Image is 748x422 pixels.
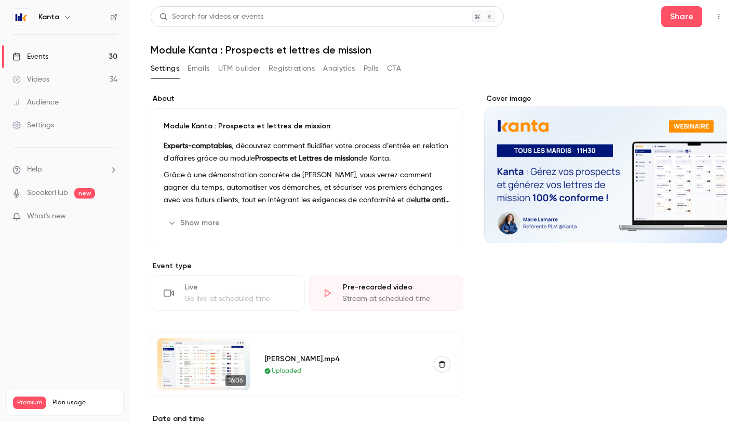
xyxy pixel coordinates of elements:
[52,399,117,407] span: Plan usage
[188,60,209,77] button: Emails
[151,44,727,56] h1: Module Kanta : Prospects et lettres de mission
[184,282,292,293] div: Live
[484,94,727,243] section: Cover image
[218,60,260,77] button: UTM builder
[151,261,463,271] p: Event type
[27,211,66,222] span: What's new
[12,120,54,130] div: Settings
[12,74,49,85] div: Videos
[255,155,358,162] strong: Prospects et Lettres de mission
[264,353,421,364] div: [PERSON_NAME].mp4
[13,397,46,409] span: Premium
[12,164,117,175] li: help-dropdown-opener
[164,140,450,165] p: , découvrez comment fluidifier votre process d’entrée en relation d'affaires grâce au module de K...
[364,60,379,77] button: Polls
[13,9,30,25] img: Kanta
[164,121,450,131] p: Module Kanta : Prospects et lettres de mission
[164,142,232,150] strong: Experts-comptables
[269,60,315,77] button: Registrations
[387,60,401,77] button: CTA
[661,6,702,27] button: Share
[164,169,450,206] p: Grâce à une démonstration concrète de [PERSON_NAME], vous verrez comment gagner du temps, automat...
[12,51,48,62] div: Events
[151,94,463,104] label: About
[309,275,463,311] div: Pre-recorded videoStream at scheduled time
[38,12,59,22] h6: Kanta
[27,164,42,175] span: Help
[272,366,301,376] span: Uploaded
[151,60,179,77] button: Settings
[225,375,246,386] span: 16:06
[105,212,117,221] iframe: Noticeable Trigger
[27,188,68,199] a: SpeakerHub
[343,282,450,293] div: Pre-recorded video
[151,275,305,311] div: LiveGo live at scheduled time
[184,294,292,304] div: Go live at scheduled time
[343,294,450,304] div: Stream at scheduled time
[12,97,59,108] div: Audience
[159,11,263,22] div: Search for videos or events
[164,215,226,231] button: Show more
[74,188,95,199] span: new
[323,60,355,77] button: Analytics
[484,94,727,104] label: Cover image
